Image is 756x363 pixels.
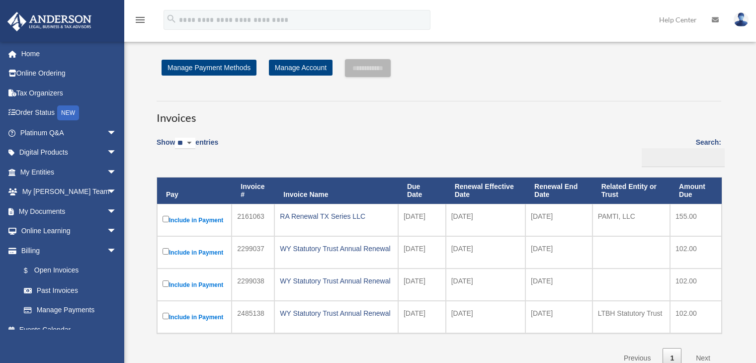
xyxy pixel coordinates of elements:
input: Include in Payment [163,248,169,255]
select: Showentries [175,138,195,149]
label: Include in Payment [163,214,226,226]
td: [DATE] [446,269,525,301]
label: Show entries [157,136,218,159]
td: 2299037 [232,236,274,269]
a: Manage Payment Methods [162,60,256,76]
label: Include in Payment [163,278,226,291]
input: Include in Payment [163,313,169,319]
span: arrow_drop_down [107,182,127,202]
a: Online Ordering [7,64,132,84]
td: 102.00 [670,301,722,333]
div: RA Renewal TX Series LLC [280,209,393,223]
input: Include in Payment [163,280,169,287]
th: Amount Due: activate to sort column ascending [670,178,722,204]
td: [DATE] [525,301,592,333]
a: Past Invoices [14,280,127,300]
td: LTBH Statutory Trust [592,301,670,333]
div: WY Statutory Trust Annual Renewal [280,242,393,256]
td: [DATE] [398,269,446,301]
input: Search: [642,148,725,167]
label: Include in Payment [163,246,226,259]
span: arrow_drop_down [107,221,127,242]
i: menu [134,14,146,26]
a: My Documentsarrow_drop_down [7,201,132,221]
h3: Invoices [157,101,721,126]
td: PAMTI, LLC [592,204,670,236]
label: Search: [638,136,721,167]
div: WY Statutory Trust Annual Renewal [280,306,393,320]
span: $ [29,265,34,277]
span: arrow_drop_down [107,201,127,222]
span: arrow_drop_down [107,123,127,143]
td: 2485138 [232,301,274,333]
td: [DATE] [398,236,446,269]
td: 102.00 [670,236,722,269]
a: Digital Productsarrow_drop_down [7,143,132,163]
td: 102.00 [670,269,722,301]
a: Manage Account [269,60,333,76]
td: [DATE] [446,301,525,333]
td: 155.00 [670,204,722,236]
span: arrow_drop_down [107,162,127,182]
td: [DATE] [525,204,592,236]
th: Due Date: activate to sort column ascending [398,178,446,204]
a: Manage Payments [14,300,127,320]
a: My [PERSON_NAME] Teamarrow_drop_down [7,182,132,202]
a: Events Calendar [7,320,132,340]
td: [DATE] [525,269,592,301]
div: NEW [57,105,79,120]
label: Include in Payment [163,311,226,323]
th: Invoice Name: activate to sort column ascending [274,178,398,204]
div: WY Statutory Trust Annual Renewal [280,274,393,288]
span: arrow_drop_down [107,143,127,163]
a: $Open Invoices [14,261,122,281]
td: [DATE] [446,204,525,236]
a: Home [7,44,132,64]
td: [DATE] [446,236,525,269]
span: arrow_drop_down [107,241,127,261]
a: Order StatusNEW [7,103,132,123]
th: Renewal Effective Date: activate to sort column ascending [446,178,525,204]
td: [DATE] [398,301,446,333]
th: Invoice #: activate to sort column ascending [232,178,274,204]
a: My Entitiesarrow_drop_down [7,162,132,182]
img: Anderson Advisors Platinum Portal [4,12,94,31]
a: Tax Organizers [7,83,132,103]
a: Platinum Q&Aarrow_drop_down [7,123,132,143]
i: search [166,13,177,24]
td: [DATE] [525,236,592,269]
th: Pay: activate to sort column descending [157,178,232,204]
th: Renewal End Date: activate to sort column ascending [525,178,592,204]
td: 2161063 [232,204,274,236]
th: Related Entity or Trust: activate to sort column ascending [592,178,670,204]
td: 2299038 [232,269,274,301]
img: User Pic [734,12,749,27]
td: [DATE] [398,204,446,236]
a: Billingarrow_drop_down [7,241,127,261]
a: menu [134,17,146,26]
a: Online Learningarrow_drop_down [7,221,132,241]
input: Include in Payment [163,216,169,222]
